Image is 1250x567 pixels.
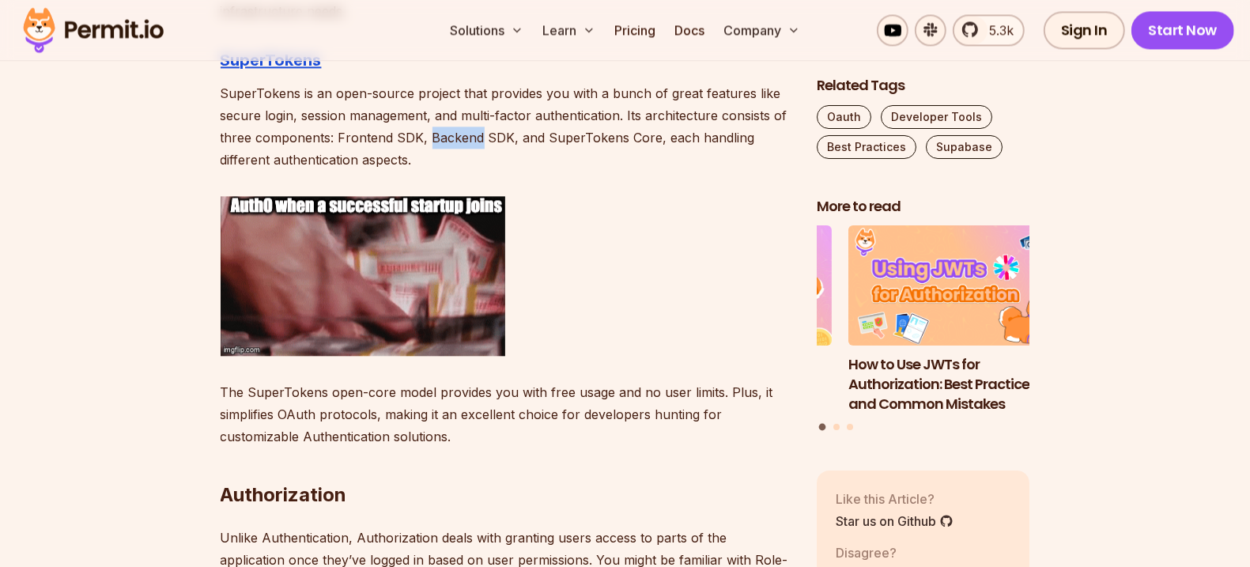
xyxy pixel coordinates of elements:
h3: A Guide to Bearer Tokens: JWT vs. Opaque Tokens [618,355,832,395]
button: Go to slide 1 [819,424,826,431]
a: Star us on Github [836,512,954,531]
h2: Related Tags [817,76,1030,96]
a: Best Practices [817,135,916,159]
button: Learn [536,14,602,46]
a: Docs [668,14,711,46]
img: 88f4w9.gif [221,196,505,356]
a: Oauth [817,105,871,129]
a: Pricing [608,14,662,46]
a: 5.3k [953,14,1025,46]
h3: How to Use JWTs for Authorization: Best Practices and Common Mistakes [848,355,1062,414]
a: Start Now [1131,11,1235,49]
p: Disagree? [836,543,920,562]
p: Like this Article? [836,490,954,508]
a: SuperTokens [221,51,322,70]
button: Solutions [444,14,530,46]
div: Posts [817,226,1030,433]
img: A Guide to Bearer Tokens: JWT vs. Opaque Tokens [618,226,832,346]
button: Company [717,14,806,46]
img: How to Use JWTs for Authorization: Best Practices and Common Mistakes [848,226,1062,346]
p: The SuperTokens open-core model provides you with free usage and no user limits. Plus, it simplif... [221,381,791,448]
li: 1 of 3 [848,226,1062,414]
img: Permit logo [16,3,171,57]
p: SuperTokens is an open-source project that provides you with a bunch of great features like secur... [221,82,791,171]
a: Developer Tools [881,105,992,129]
span: 5.3k [980,21,1014,40]
button: Go to slide 2 [833,424,840,430]
li: 3 of 3 [618,226,832,414]
strong: Authorization [221,483,347,506]
a: Supabase [926,135,1003,159]
h2: More to read [817,197,1030,217]
button: Go to slide 3 [847,424,853,430]
a: Sign In [1044,11,1125,49]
